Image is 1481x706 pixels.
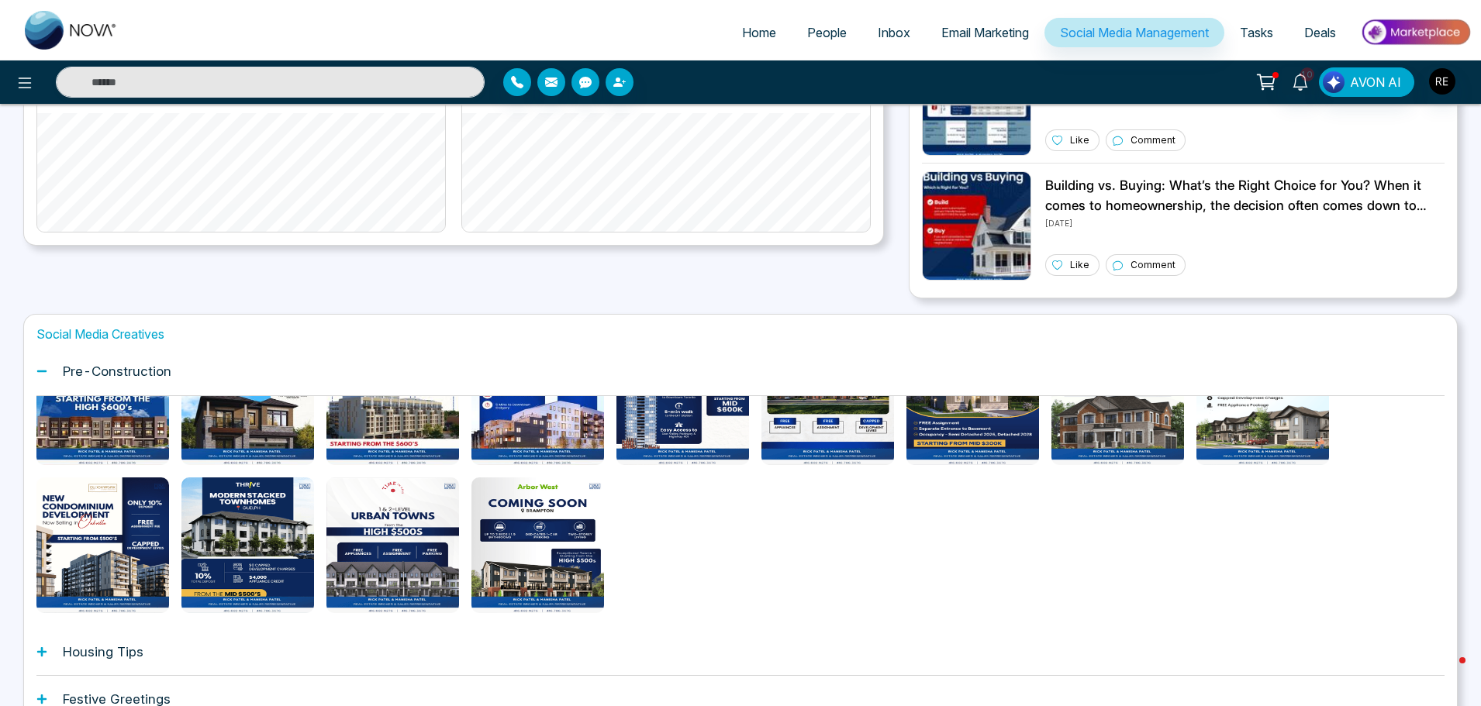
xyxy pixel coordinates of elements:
span: Email Marketing [941,25,1029,40]
a: People [792,18,862,47]
h1: Pre-Construction [63,363,171,379]
img: Nova CRM Logo [25,11,118,50]
p: [DATE] [1045,215,1445,229]
span: Tasks [1240,25,1273,40]
span: People [807,25,847,40]
p: Building vs. Buying: What’s the Right Choice for You? When it comes to homeownership, the decisio... [1045,176,1445,215]
span: Inbox [878,25,910,40]
img: Market-place.gif [1359,15,1472,50]
a: Social Media Management [1044,18,1224,47]
p: Like [1070,258,1089,272]
p: Like [1070,133,1089,147]
img: User Avatar [1429,68,1455,95]
a: Deals [1289,18,1352,47]
span: Home [742,25,776,40]
img: Unable to load img. [922,171,1031,281]
a: 10 [1282,67,1319,95]
h1: Housing Tips [63,644,143,660]
a: Home [727,18,792,47]
p: Comment [1131,133,1175,147]
a: Tasks [1224,18,1289,47]
a: Inbox [862,18,926,47]
img: Lead Flow [1323,71,1345,93]
span: AVON AI [1350,73,1401,91]
span: Deals [1304,25,1336,40]
span: 10 [1300,67,1314,81]
a: Email Marketing [926,18,1044,47]
button: AVON AI [1319,67,1414,97]
span: Social Media Management [1060,25,1209,40]
p: Comment [1131,258,1175,272]
h1: Social Media Creatives [36,327,1445,342]
iframe: Intercom live chat [1428,653,1465,691]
